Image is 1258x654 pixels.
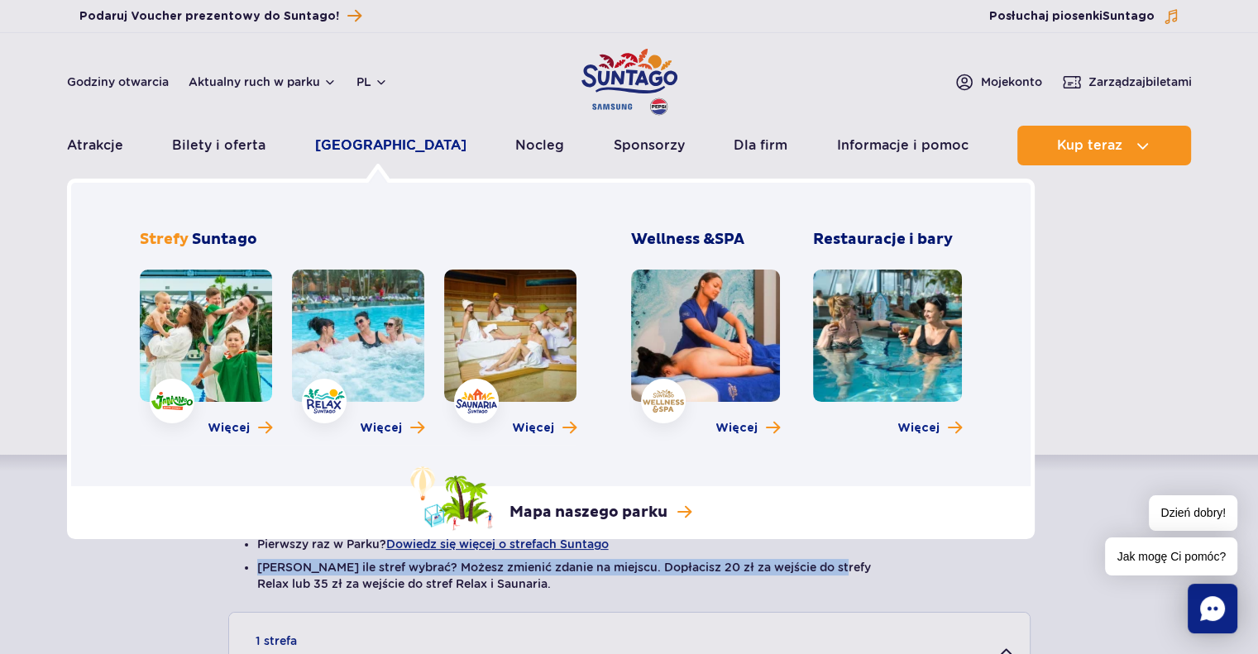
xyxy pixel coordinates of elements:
[715,230,744,249] span: SPA
[954,72,1042,92] a: Mojekonto
[192,230,257,249] span: Suntago
[614,126,685,165] a: Sponsorzy
[715,420,758,437] span: Więcej
[631,230,744,249] span: Wellness &
[189,75,337,88] button: Aktualny ruch w parku
[512,420,576,437] a: Więcej o strefie Saunaria
[1088,74,1192,90] span: Zarządzaj biletami
[1188,584,1237,633] div: Chat
[897,420,962,437] a: Więcej o Restauracje i bary
[140,230,189,249] span: Strefy
[734,126,787,165] a: Dla firm
[512,420,554,437] span: Więcej
[208,420,250,437] span: Więcej
[1062,72,1192,92] a: Zarządzajbiletami
[715,420,780,437] a: Więcej o Wellness & SPA
[509,503,667,523] p: Mapa naszego parku
[897,420,940,437] span: Więcej
[356,74,388,90] button: pl
[1057,138,1122,153] span: Kup teraz
[208,420,272,437] a: Więcej o strefie Jamango
[360,420,402,437] span: Więcej
[1105,537,1237,575] span: Jak mogę Ci pomóc?
[172,126,265,165] a: Bilety i oferta
[67,74,169,90] a: Godziny otwarcia
[315,126,466,165] a: [GEOGRAPHIC_DATA]
[360,420,424,437] a: Więcej o strefie Relax
[410,466,691,531] a: Mapa naszego parku
[67,126,123,165] a: Atrakcje
[1017,126,1191,165] button: Kup teraz
[813,230,962,250] h3: Restauracje i bary
[1149,495,1237,531] span: Dzień dobry!
[981,74,1042,90] span: Moje konto
[515,126,564,165] a: Nocleg
[837,126,969,165] a: Informacje i pomoc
